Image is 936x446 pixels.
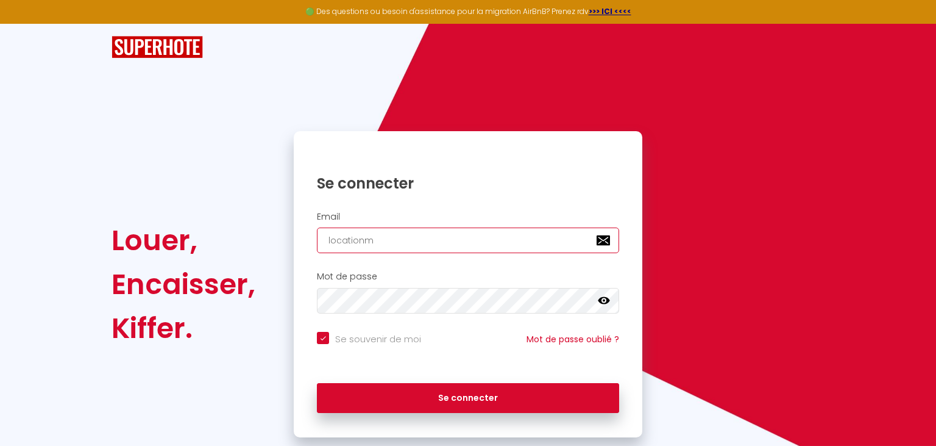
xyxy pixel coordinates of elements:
[112,218,255,262] div: Louer,
[317,174,619,193] h1: Se connecter
[317,228,619,253] input: Ton Email
[526,333,619,345] a: Mot de passe oublié ?
[112,306,255,350] div: Kiffer.
[317,272,619,282] h2: Mot de passe
[317,212,619,222] h2: Email
[112,262,255,306] div: Encaisser,
[112,36,203,59] img: SuperHote logo
[589,6,631,16] a: >>> ICI <<<<
[317,383,619,414] button: Se connecter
